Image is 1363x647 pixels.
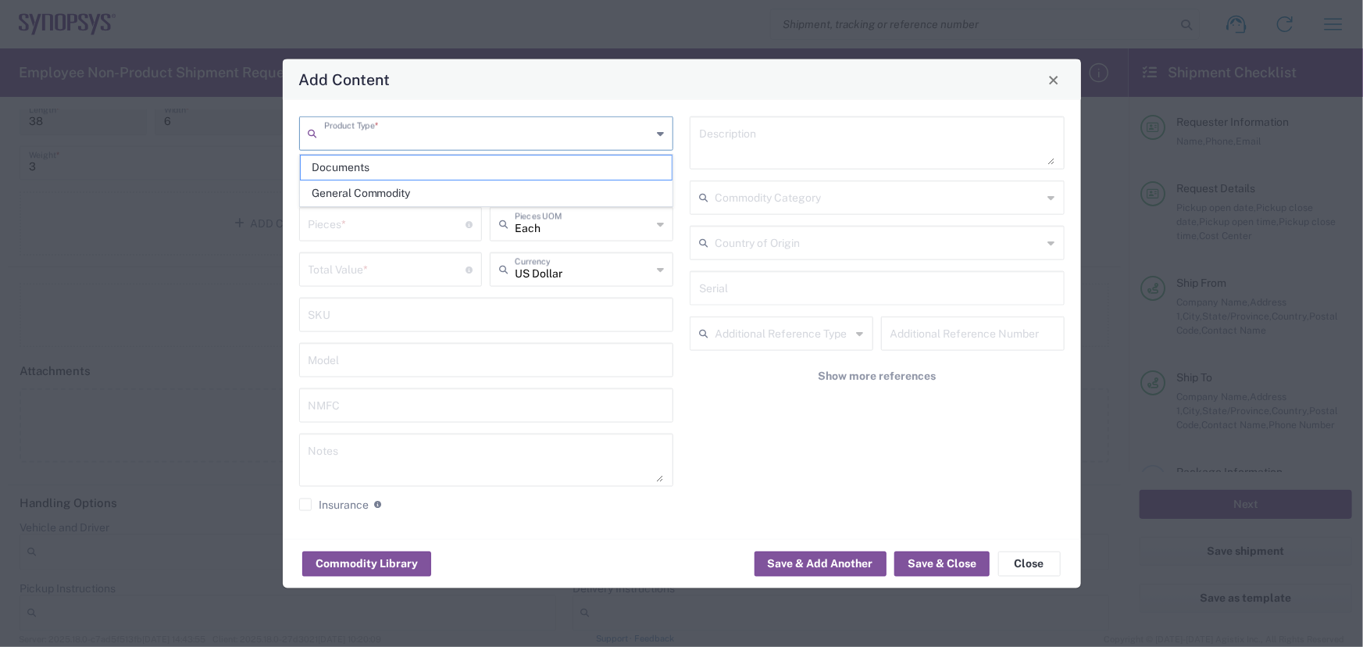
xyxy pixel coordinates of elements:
[894,551,990,576] button: Save & Close
[301,181,673,206] span: General Commodity
[998,551,1061,576] button: Close
[298,68,390,91] h4: Add Content
[302,551,431,576] button: Commodity Library
[818,369,936,384] span: Show more references
[755,551,887,576] button: Save & Add Another
[301,155,673,180] span: Documents
[1043,69,1065,91] button: Close
[299,499,369,511] label: Insurance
